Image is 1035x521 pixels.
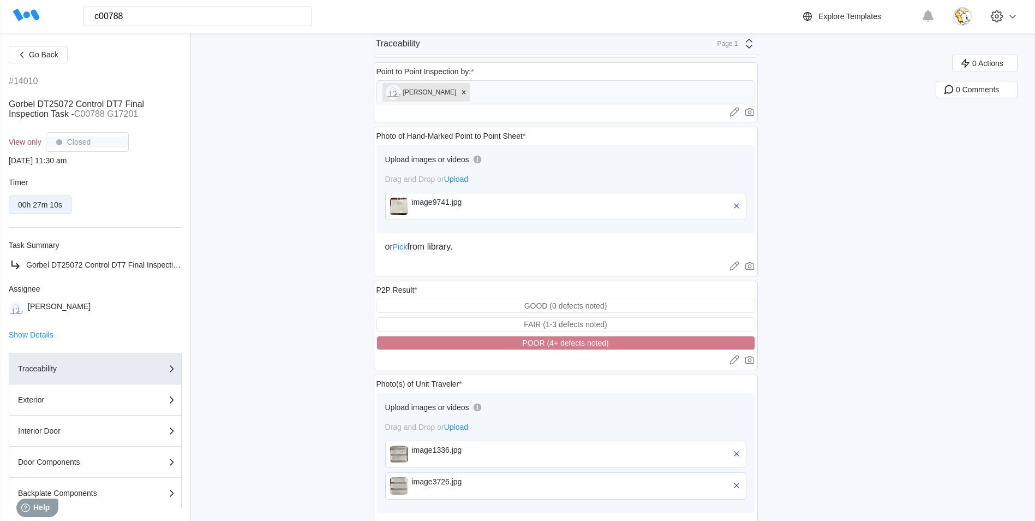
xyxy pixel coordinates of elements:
button: 0 Actions [952,55,1018,72]
img: clout-09.png [9,302,23,317]
span: Drag and Drop or [385,423,469,431]
button: Door Components [9,447,182,478]
img: image1336.jpg [390,446,408,463]
div: View only [9,138,41,146]
span: Upload [444,423,468,431]
span: Upload [444,175,468,183]
span: Drag and Drop or [385,175,469,183]
div: [DATE] 11:30 am [9,156,182,165]
span: Gorbel DT25072 Control DT7 Final Inspection Task - [9,99,144,119]
div: POOR (4+ defects noted) [522,339,608,347]
input: Search WorkClout [83,7,312,26]
div: Page 1 [711,40,738,48]
button: Show Details [9,331,53,339]
div: Backplate Components [18,489,127,497]
div: Explore Templates [818,12,881,21]
a: Explore Templates [801,10,916,23]
div: Traceability [18,365,127,372]
span: Pick [393,242,407,251]
div: Upload images or videos [385,155,469,164]
div: Point to Point Inspection by: [376,67,474,76]
div: FAIR (1-3 defects noted) [524,320,607,329]
button: Exterior [9,384,182,416]
div: image9741.jpg [412,198,537,206]
span: 0 Actions [972,60,1003,67]
div: Photo(s) of Unit Traveler [376,380,462,388]
div: #14010 [9,76,38,86]
div: Upload images or videos [385,403,469,412]
div: Timer [9,178,182,187]
div: Door Components [18,458,127,466]
div: Photo of Hand-Marked Point to Point Sheet [376,132,526,140]
div: Interior Door [18,427,127,435]
div: image1336.jpg [412,446,537,454]
mark: C00788 [74,109,105,119]
div: [PERSON_NAME] [28,302,91,317]
button: 0 Comments [936,81,1018,98]
mark: G17201 [107,109,138,119]
span: Gorbel DT25072 Control DT7 Final Inspection Task - [26,260,204,269]
img: image9741.jpg [390,198,408,215]
div: Traceability [376,39,420,49]
div: P2P Result [376,286,417,294]
span: Go Back [29,51,58,58]
button: Backplate Components [9,478,182,509]
img: image3726.jpg [390,477,408,495]
img: download.jpg [953,7,972,26]
div: GOOD (0 defects noted) [524,301,607,310]
div: image3726.jpg [412,477,537,486]
div: Assignee [9,285,182,293]
a: Gorbel DT25072 Control DT7 Final Inspection Task - [9,258,182,271]
span: 0 Comments [956,86,999,93]
button: Traceability [9,353,182,384]
button: Go Back [9,46,68,63]
div: Task Summary [9,241,182,250]
div: Exterior [18,396,127,404]
button: Interior Door [9,416,182,447]
div: or from library. [385,242,746,252]
div: 00h 27m 10s [18,200,62,209]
